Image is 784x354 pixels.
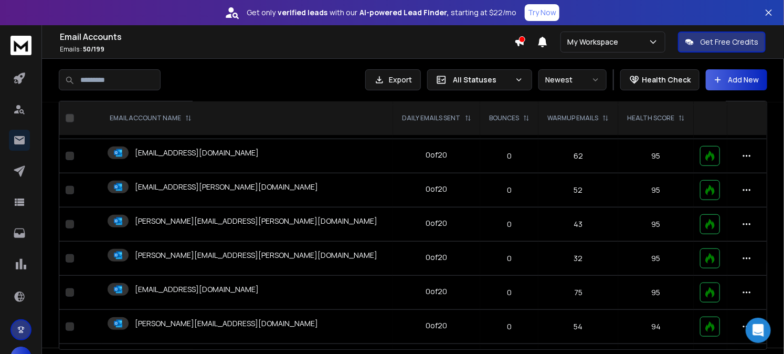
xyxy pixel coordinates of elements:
[135,250,377,261] p: [PERSON_NAME][EMAIL_ADDRESS][PERSON_NAME][DOMAIN_NAME]
[365,69,421,90] button: Export
[426,184,448,194] div: 0 of 20
[10,36,31,55] img: logo
[678,32,766,53] button: Get Free Credits
[135,182,318,192] p: [EMAIL_ADDRESS][PERSON_NAME][DOMAIN_NAME]
[486,185,532,195] p: 0
[620,69,700,90] button: Health Check
[60,30,514,43] h1: Email Accounts
[486,219,532,230] p: 0
[538,276,618,310] td: 75
[486,151,532,161] p: 0
[486,321,532,332] p: 0
[426,150,448,160] div: 0 of 20
[426,218,448,228] div: 0 of 20
[706,69,767,90] button: Add New
[618,276,694,310] td: 95
[135,284,259,295] p: [EMAIL_ADDRESS][DOMAIN_NAME]
[489,114,519,122] p: BOUNCES
[618,173,694,207] td: 95
[547,114,598,122] p: WARMUP EMAILS
[538,207,618,242] td: 43
[618,242,694,276] td: 95
[538,173,618,207] td: 52
[110,114,192,122] div: EMAIL ACCOUNT NAME
[618,207,694,242] td: 95
[135,216,377,226] p: [PERSON_NAME][EMAIL_ADDRESS][PERSON_NAME][DOMAIN_NAME]
[700,37,758,47] p: Get Free Credits
[567,37,622,47] p: My Workspace
[486,287,532,298] p: 0
[528,7,556,18] p: Try Now
[83,45,104,54] span: 50 / 199
[618,310,694,344] td: 94
[135,148,259,158] p: [EMAIL_ADDRESS][DOMAIN_NAME]
[247,7,516,18] p: Get only with our starting at $22/mo
[426,252,448,263] div: 0 of 20
[538,242,618,276] td: 32
[538,310,618,344] td: 54
[538,139,618,173] td: 62
[525,4,559,21] button: Try Now
[426,320,448,331] div: 0 of 20
[486,253,532,264] p: 0
[627,114,674,122] p: HEALTH SCORE
[618,139,694,173] td: 95
[278,7,327,18] strong: verified leads
[538,69,607,90] button: Newest
[402,114,461,122] p: DAILY EMAILS SENT
[359,7,449,18] strong: AI-powered Lead Finder,
[60,45,514,54] p: Emails :
[426,286,448,297] div: 0 of 20
[642,75,691,85] p: Health Check
[135,318,318,329] p: [PERSON_NAME][EMAIL_ADDRESS][DOMAIN_NAME]
[746,318,771,343] div: Open Intercom Messenger
[453,75,511,85] p: All Statuses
